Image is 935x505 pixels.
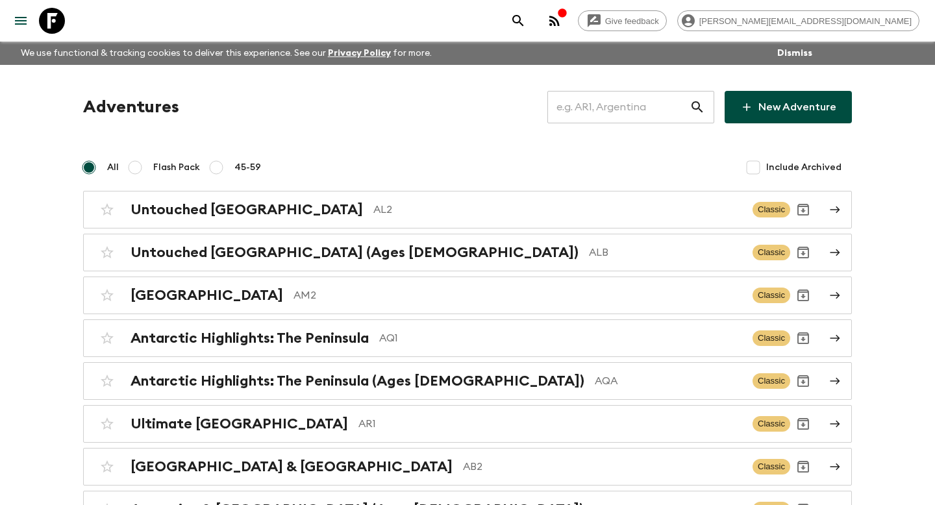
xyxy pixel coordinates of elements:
[83,191,852,228] a: Untouched [GEOGRAPHIC_DATA]AL2ClassicArchive
[293,288,742,303] p: AM2
[766,161,841,174] span: Include Archived
[463,459,742,474] p: AB2
[595,373,742,389] p: AQA
[373,202,742,217] p: AL2
[153,161,200,174] span: Flash Pack
[578,10,667,31] a: Give feedback
[131,458,453,475] h2: [GEOGRAPHIC_DATA] & [GEOGRAPHIC_DATA]
[753,459,790,474] span: Classic
[790,240,816,265] button: Archive
[774,44,816,62] button: Dismiss
[753,202,790,217] span: Classic
[790,197,816,223] button: Archive
[83,277,852,314] a: [GEOGRAPHIC_DATA]AM2ClassicArchive
[598,16,666,26] span: Give feedback
[83,234,852,271] a: Untouched [GEOGRAPHIC_DATA] (Ages [DEMOGRAPHIC_DATA])ALBClassicArchive
[725,91,852,123] a: New Adventure
[8,8,34,34] button: menu
[328,49,391,58] a: Privacy Policy
[234,161,261,174] span: 45-59
[692,16,919,26] span: [PERSON_NAME][EMAIL_ADDRESS][DOMAIN_NAME]
[589,245,742,260] p: ALB
[379,330,742,346] p: AQ1
[790,282,816,308] button: Archive
[358,416,742,432] p: AR1
[547,89,690,125] input: e.g. AR1, Argentina
[790,325,816,351] button: Archive
[753,330,790,346] span: Classic
[753,288,790,303] span: Classic
[505,8,531,34] button: search adventures
[677,10,919,31] div: [PERSON_NAME][EMAIL_ADDRESS][DOMAIN_NAME]
[753,245,790,260] span: Classic
[107,161,119,174] span: All
[131,373,584,389] h2: Antarctic Highlights: The Peninsula (Ages [DEMOGRAPHIC_DATA])
[83,319,852,357] a: Antarctic Highlights: The PeninsulaAQ1ClassicArchive
[131,244,579,261] h2: Untouched [GEOGRAPHIC_DATA] (Ages [DEMOGRAPHIC_DATA])
[83,405,852,443] a: Ultimate [GEOGRAPHIC_DATA]AR1ClassicArchive
[131,201,363,218] h2: Untouched [GEOGRAPHIC_DATA]
[16,42,437,65] p: We use functional & tracking cookies to deliver this experience. See our for more.
[131,330,369,347] h2: Antarctic Highlights: The Peninsula
[753,373,790,389] span: Classic
[131,287,283,304] h2: [GEOGRAPHIC_DATA]
[83,94,179,120] h1: Adventures
[753,416,790,432] span: Classic
[790,368,816,394] button: Archive
[83,362,852,400] a: Antarctic Highlights: The Peninsula (Ages [DEMOGRAPHIC_DATA])AQAClassicArchive
[131,415,348,432] h2: Ultimate [GEOGRAPHIC_DATA]
[790,411,816,437] button: Archive
[790,454,816,480] button: Archive
[83,448,852,486] a: [GEOGRAPHIC_DATA] & [GEOGRAPHIC_DATA]AB2ClassicArchive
